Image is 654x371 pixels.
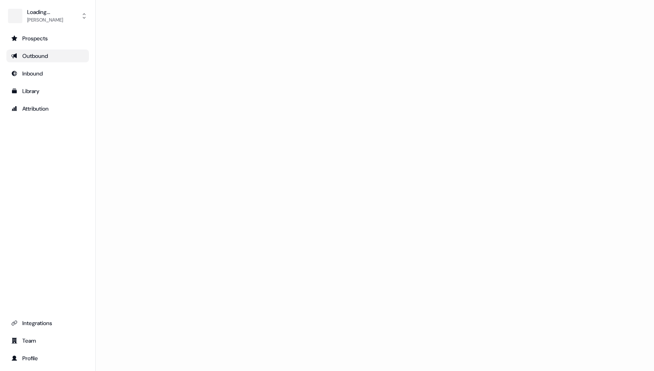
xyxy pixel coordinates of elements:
[27,8,63,16] div: Loading...
[6,67,89,80] a: Go to Inbound
[11,52,84,60] div: Outbound
[6,334,89,347] a: Go to team
[27,16,63,24] div: [PERSON_NAME]
[11,105,84,113] div: Attribution
[11,69,84,77] div: Inbound
[6,6,89,26] button: Loading...[PERSON_NAME]
[6,102,89,115] a: Go to attribution
[6,50,89,62] a: Go to outbound experience
[11,87,84,95] div: Library
[11,354,84,362] div: Profile
[6,317,89,329] a: Go to integrations
[6,352,89,365] a: Go to profile
[11,319,84,327] div: Integrations
[11,34,84,42] div: Prospects
[11,337,84,345] div: Team
[6,32,89,45] a: Go to prospects
[6,85,89,97] a: Go to templates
